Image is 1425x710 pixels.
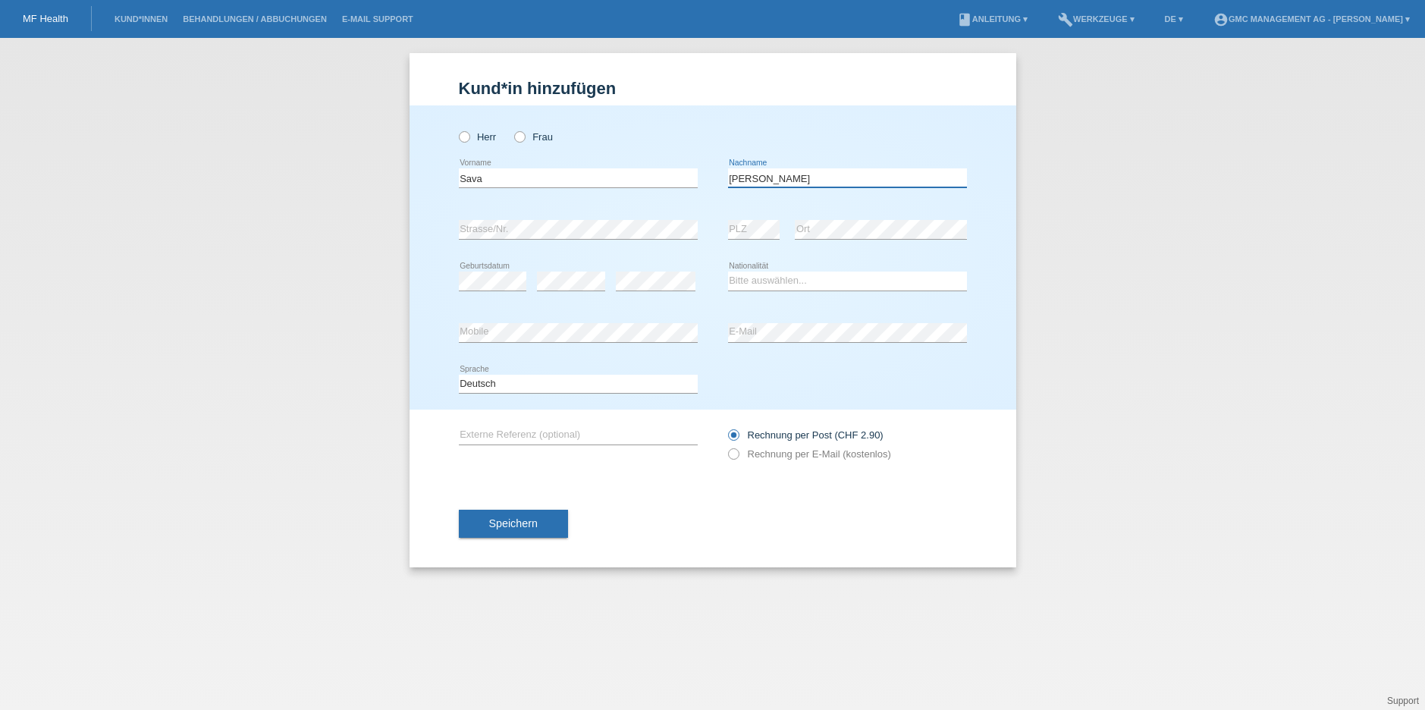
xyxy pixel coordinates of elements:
a: E-Mail Support [334,14,421,24]
input: Rechnung per Post (CHF 2.90) [728,429,738,448]
a: account_circleGMC Management AG - [PERSON_NAME] ▾ [1206,14,1417,24]
a: bookAnleitung ▾ [949,14,1035,24]
label: Frau [514,131,553,143]
button: Speichern [459,510,568,539]
a: DE ▾ [1157,14,1191,24]
a: buildWerkzeuge ▾ [1050,14,1142,24]
a: MF Health [23,13,68,24]
label: Rechnung per E-Mail (kostenlos) [728,448,891,460]
a: Kund*innen [107,14,175,24]
i: book [957,12,972,27]
span: Speichern [489,517,538,529]
input: Rechnung per E-Mail (kostenlos) [728,448,738,467]
label: Rechnung per Post (CHF 2.90) [728,429,884,441]
i: build [1058,12,1073,27]
h1: Kund*in hinzufügen [459,79,967,98]
a: Behandlungen / Abbuchungen [175,14,334,24]
i: account_circle [1213,12,1229,27]
input: Frau [514,131,524,141]
label: Herr [459,131,497,143]
a: Support [1387,696,1419,706]
input: Herr [459,131,469,141]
